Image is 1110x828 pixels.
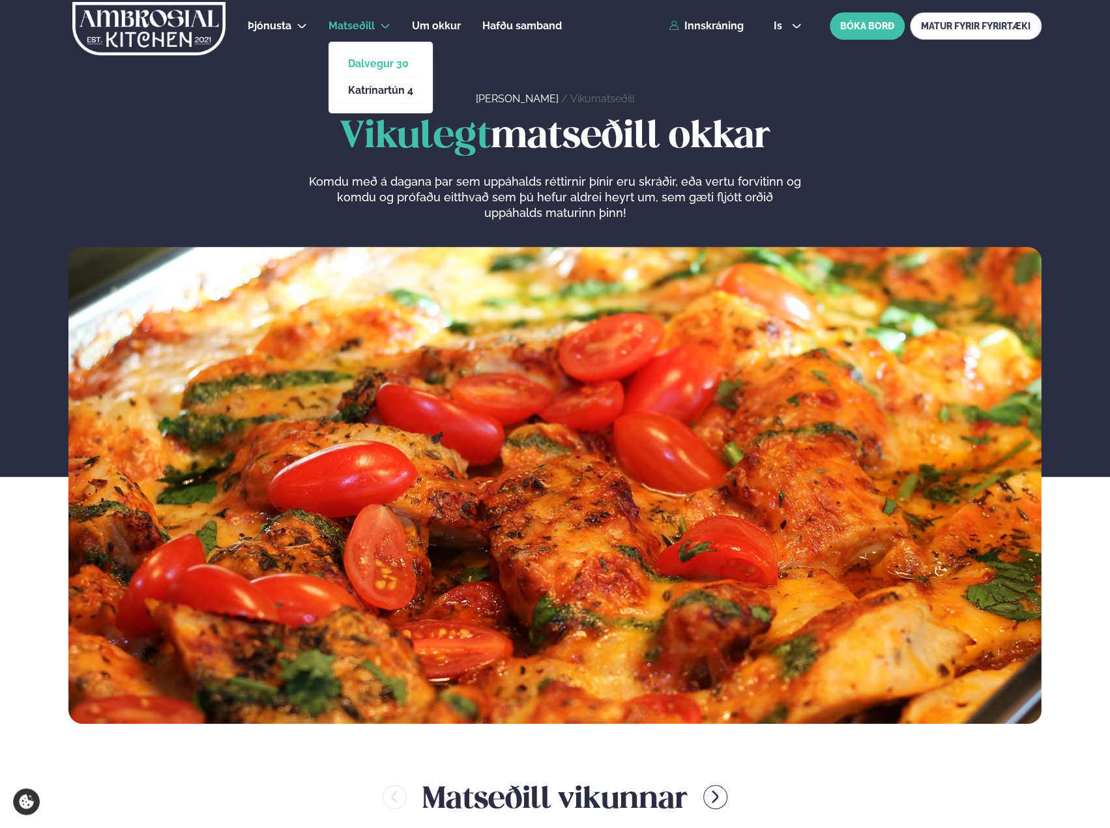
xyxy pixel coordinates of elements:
a: Hafðu samband [482,18,562,34]
a: Katrínartún 4 [348,85,413,96]
img: logo [71,2,227,55]
a: Vikumatseðill [570,93,634,105]
a: Dalvegur 30 [348,59,413,69]
button: menu-btn-left [383,785,407,809]
button: BÓKA BORÐ [830,12,905,40]
span: Matseðill [329,20,375,32]
span: Þjónusta [248,20,291,32]
span: / [561,93,570,105]
span: Vikulegt [340,119,490,155]
a: MATUR FYRIR FYRIRTÆKI [910,12,1042,40]
a: Matseðill [329,18,375,34]
span: is [774,21,786,31]
a: Þjónusta [248,18,291,34]
p: Komdu með á dagana þar sem uppáhalds réttirnir þínir eru skráðir, eða vertu forvitinn og komdu og... [308,174,801,221]
img: image alt [68,247,1042,724]
a: Cookie settings [13,788,40,815]
h2: Matseðill vikunnar [422,776,688,818]
h1: matseðill okkar [68,117,1042,158]
button: is [763,21,812,31]
span: Hafðu samband [482,20,562,32]
button: menu-btn-right [703,785,727,809]
a: [PERSON_NAME] [475,93,558,105]
span: Um okkur [412,20,461,32]
a: Innskráning [669,20,744,32]
a: Um okkur [412,18,461,34]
